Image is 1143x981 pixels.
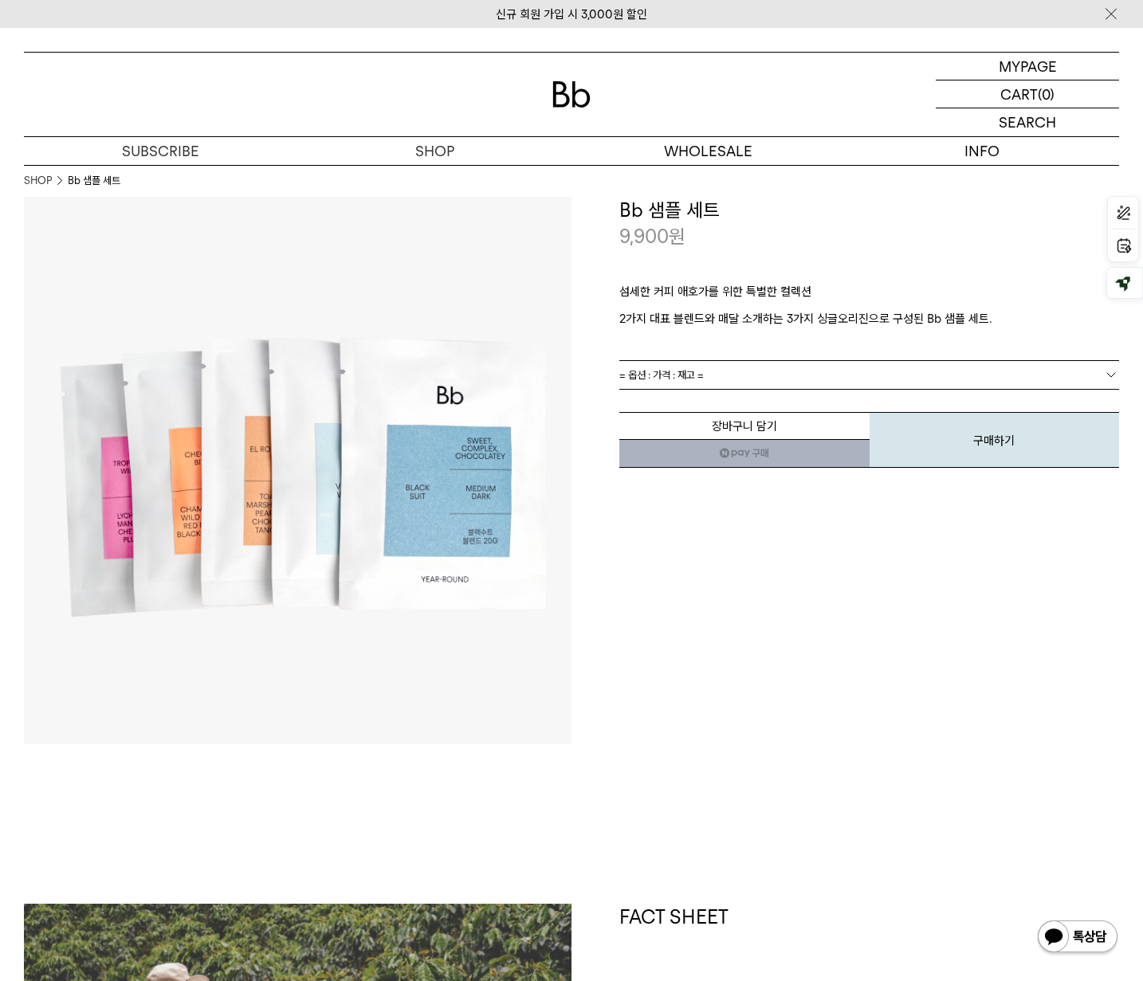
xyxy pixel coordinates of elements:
[619,282,1119,309] p: 섬세한 커피 애호가를 위한 특별한 컬렉션
[619,197,1119,224] h3: Bb 샘플 세트
[619,309,1119,328] p: 2가지 대표 블렌드와 매달 소개하는 3가지 싱글오리진으로 구성된 Bb 샘플 세트.
[999,53,1057,80] p: MYPAGE
[870,412,1120,468] button: 구매하기
[999,108,1056,136] p: SEARCH
[24,173,52,189] a: SHOP
[936,53,1119,80] a: MYPAGE
[846,137,1120,165] p: INFO
[936,80,1119,108] a: CART (0)
[496,7,647,22] a: 신규 회원 가입 시 3,000원 할인
[619,361,704,389] span: = 옵션 : 가격 : 재고 =
[571,137,846,165] p: WHOLESALE
[1036,919,1119,957] img: 카카오톡 채널 1:1 채팅 버튼
[24,137,298,165] a: SUBSCRIBE
[298,137,572,165] a: SHOP
[669,225,685,248] span: 원
[68,173,120,189] li: Bb 샘플 세트
[619,439,870,468] a: 새창
[619,412,870,440] button: 장바구니 담기
[1038,80,1055,108] p: (0)
[619,223,685,250] p: 9,900
[24,197,571,744] img: Bb 샘플 세트
[552,81,591,108] img: 로고
[1000,80,1038,108] p: CART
